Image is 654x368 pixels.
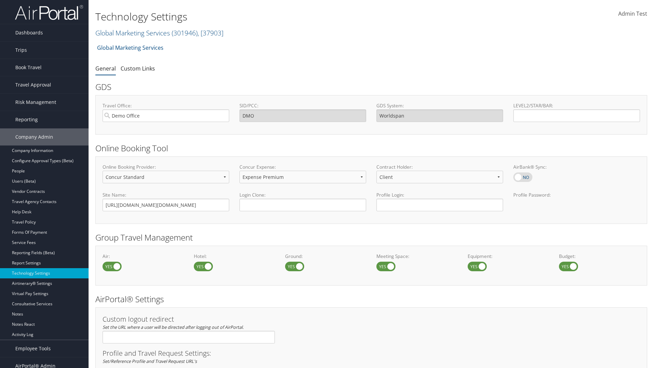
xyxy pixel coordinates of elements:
[15,340,51,357] span: Employee Tools
[194,253,275,260] label: Hotel:
[559,253,640,260] label: Budget:
[468,253,549,260] label: Equipment:
[513,102,640,109] label: LEVEL2/STAR/BAR:
[513,191,640,211] label: Profile Password:
[121,65,155,72] a: Custom Links
[376,253,457,260] label: Meeting Space:
[15,4,83,20] img: airportal-logo.png
[103,324,244,330] em: Set the URL where a user will be directed after logging out of AirPortal.
[95,28,223,37] a: Global Marketing Services
[15,24,43,41] span: Dashboards
[103,316,275,323] h3: Custom logout redirect
[15,42,27,59] span: Trips
[15,128,53,145] span: Company Admin
[376,102,503,109] label: GDS System:
[103,350,640,357] h3: Profile and Travel Request Settings:
[97,41,163,55] a: Global Marketing Services
[15,94,56,111] span: Risk Management
[618,10,647,17] span: Admin Test
[285,253,366,260] label: Ground:
[618,3,647,25] a: Admin Test
[239,191,366,198] label: Login Clone:
[239,102,366,109] label: SID/PCC:
[15,59,42,76] span: Book Travel
[95,65,116,72] a: General
[376,191,503,211] label: Profile Login:
[513,164,640,170] label: AirBank® Sync:
[15,76,51,93] span: Travel Approval
[376,199,503,211] input: Profile Login:
[103,191,229,198] label: Site Name:
[103,253,184,260] label: Air:
[15,111,38,128] span: Reporting
[95,10,463,24] h1: Technology Settings
[95,142,647,154] h2: Online Booking Tool
[103,164,229,170] label: Online Booking Provider:
[95,293,647,305] h2: AirPortal® Settings
[103,102,229,109] label: Travel Office:
[95,81,642,93] h2: GDS
[376,164,503,170] label: Contract Holder:
[198,28,223,37] span: , [ 37903 ]
[239,164,366,170] label: Concur Expense:
[172,28,198,37] span: ( 301946 )
[513,172,532,182] label: AirBank® Sync
[95,232,647,243] h2: Group Travel Management
[103,358,197,364] em: Set/Reference Profile and Travel Request URL's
